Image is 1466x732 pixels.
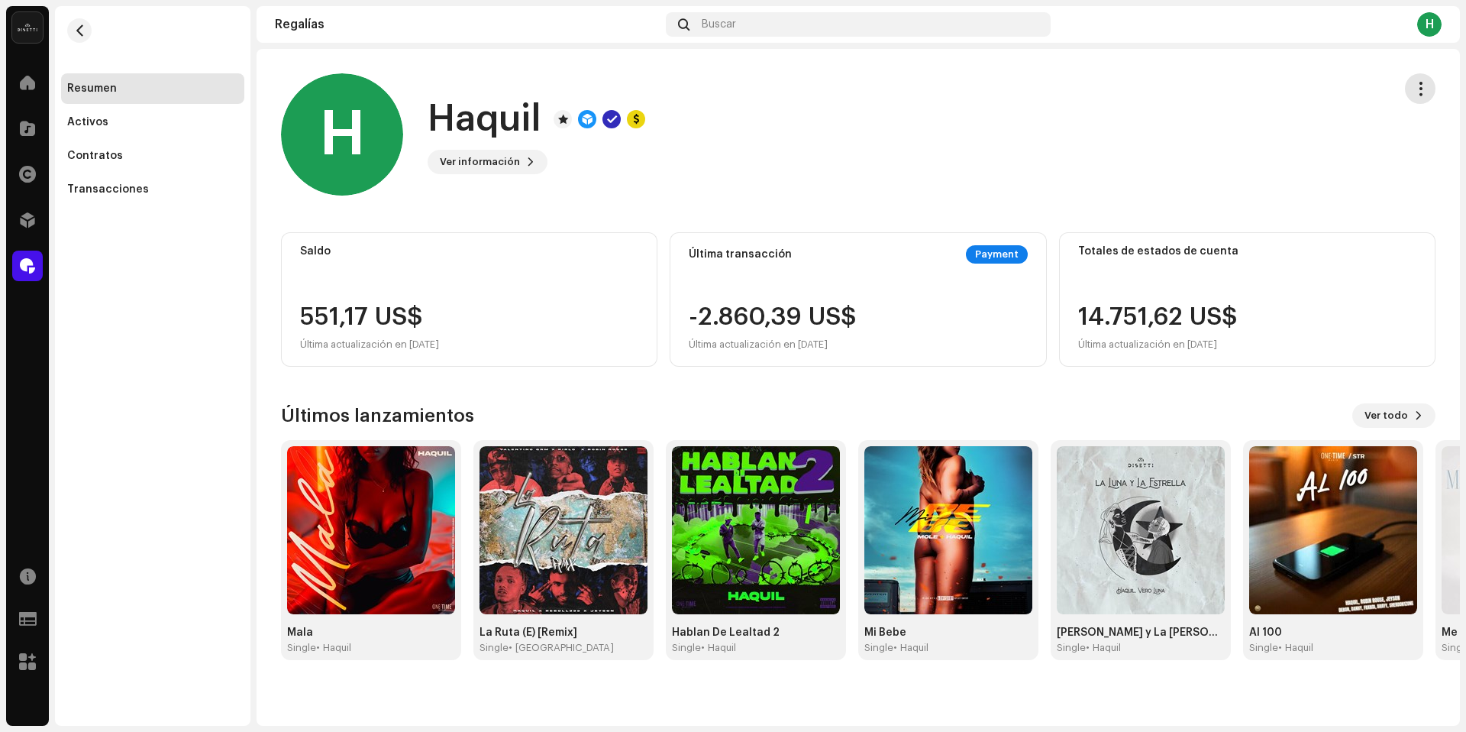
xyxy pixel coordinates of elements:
div: Contratos [67,150,123,162]
div: Single [287,642,316,654]
div: Totales de estados de cuenta [1078,245,1416,257]
div: Al 100 [1249,627,1417,639]
div: Última actualización en [DATE] [689,335,857,354]
re-m-nav-item: Activos [61,107,244,138]
div: Single [672,642,701,654]
h3: Últimos lanzamientos [281,403,474,428]
div: • Haquil [1086,642,1121,654]
h1: Haquil [428,95,541,144]
span: Ver información [440,147,520,177]
span: Ver todo [1364,400,1408,431]
div: La Ruta (E) [Remix] [480,627,647,639]
span: Buscar [702,18,736,31]
div: Activos [67,116,108,128]
img: 8ae63150-091a-45e0-ae75-60177b59c544 [287,446,455,614]
div: Resumen [67,83,117,95]
div: Single [864,642,893,654]
div: Última transacción [689,248,792,261]
img: 1ac1aa0d-da42-4d83-94e3-34447484f5e5 [1057,446,1225,614]
div: Payment [966,245,1028,264]
div: Mi Bebe [864,627,1032,639]
button: Ver información [428,150,547,174]
img: eb3983d4-b2b1-4e8f-a394-c10b0e8b3171 [672,446,840,614]
re-o-card-value: Totales de estados de cuenta [1059,232,1435,367]
div: Hablan De Lealtad 2 [672,627,840,639]
img: ce520157-2627-4af4-a343-03990eaf490f [1249,446,1417,614]
div: Single [1057,642,1086,654]
div: H [281,73,403,196]
div: H [1417,12,1442,37]
div: [PERSON_NAME] y La [PERSON_NAME] [1057,627,1225,639]
img: 02a7c2d3-3c89-4098-b12f-2ff2945c95ee [12,12,43,43]
div: Transacciones [67,183,149,196]
div: Mala [287,627,455,639]
div: Single [1249,642,1278,654]
img: c65c46f1-0e4d-4a59-aa14-2c3b604e4643 [864,446,1032,614]
div: • [GEOGRAPHIC_DATA] [509,642,614,654]
div: Última actualización en [DATE] [300,335,439,354]
div: • Haquil [1278,642,1313,654]
div: Regalías [275,18,660,31]
re-o-card-value: Saldo [281,232,657,367]
img: 2ff42a9f-129d-4537-9c91-a24dac3b8bb4 [480,446,647,614]
div: • Haquil [701,642,736,654]
div: Saldo [300,245,638,257]
div: Single [480,642,509,654]
button: Ver todo [1352,403,1435,428]
re-m-nav-item: Contratos [61,141,244,171]
div: • Haquil [893,642,928,654]
div: Última actualización en [DATE] [1078,335,1238,354]
div: • Haquil [316,642,351,654]
re-m-nav-item: Transacciones [61,174,244,205]
re-m-nav-item: Resumen [61,73,244,104]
